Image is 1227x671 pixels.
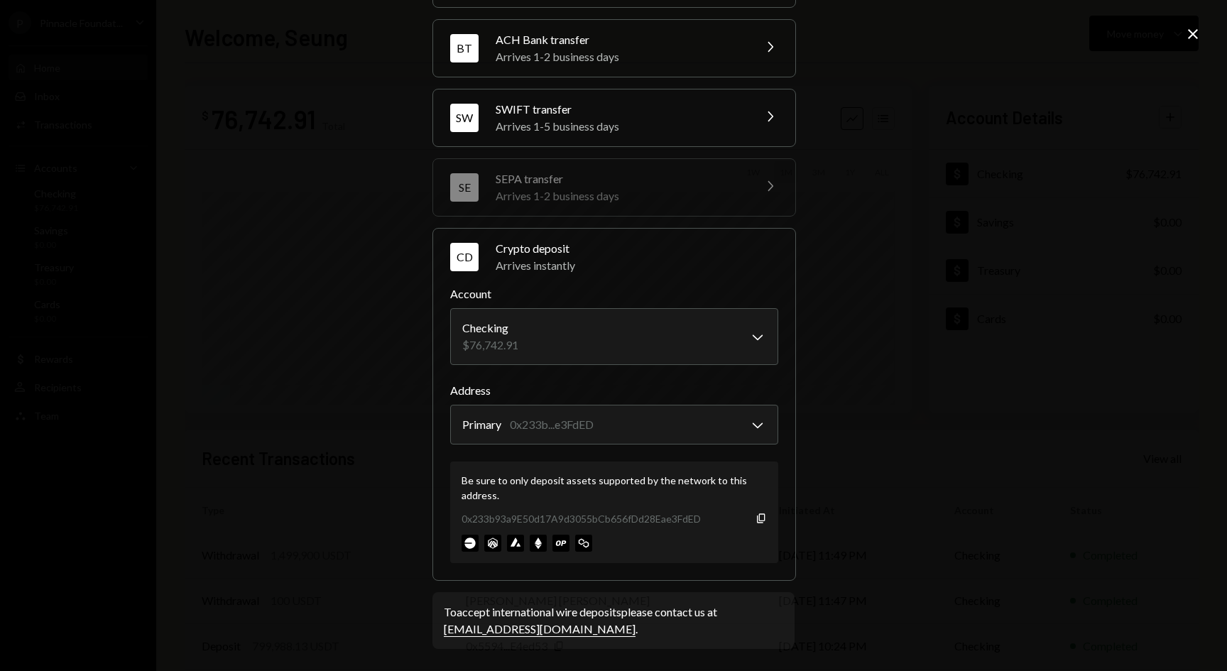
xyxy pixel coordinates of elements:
img: optimism-mainnet [552,535,569,552]
label: Address [450,382,778,399]
div: BT [450,34,479,62]
label: Account [450,285,778,302]
button: SWSWIFT transferArrives 1-5 business days [433,89,795,146]
div: Arrives instantly [496,257,778,274]
div: CD [450,243,479,271]
div: 0x233b...e3FdED [510,416,594,433]
img: avalanche-mainnet [507,535,524,552]
div: CDCrypto depositArrives instantly [450,285,778,563]
div: SE [450,173,479,202]
img: arbitrum-mainnet [484,535,501,552]
div: SEPA transfer [496,170,744,187]
div: Crypto deposit [496,240,778,257]
button: Account [450,308,778,365]
div: Be sure to only deposit assets supported by the network to this address. [462,473,767,503]
div: SW [450,104,479,132]
button: SESEPA transferArrives 1-2 business days [433,159,795,216]
img: ethereum-mainnet [530,535,547,552]
button: BTACH Bank transferArrives 1-2 business days [433,20,795,77]
button: CDCrypto depositArrives instantly [433,229,795,285]
div: Arrives 1-2 business days [496,48,744,65]
div: Arrives 1-5 business days [496,118,744,135]
div: Arrives 1-2 business days [496,187,744,204]
a: [EMAIL_ADDRESS][DOMAIN_NAME] [444,622,636,637]
img: base-mainnet [462,535,479,552]
div: To accept international wire deposits please contact us at . [444,604,783,638]
button: Address [450,405,778,444]
div: ACH Bank transfer [496,31,744,48]
div: 0x233b93a9E50d17A9d3055bCb656fDd28Eae3FdED [462,511,701,526]
div: SWIFT transfer [496,101,744,118]
img: polygon-mainnet [575,535,592,552]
